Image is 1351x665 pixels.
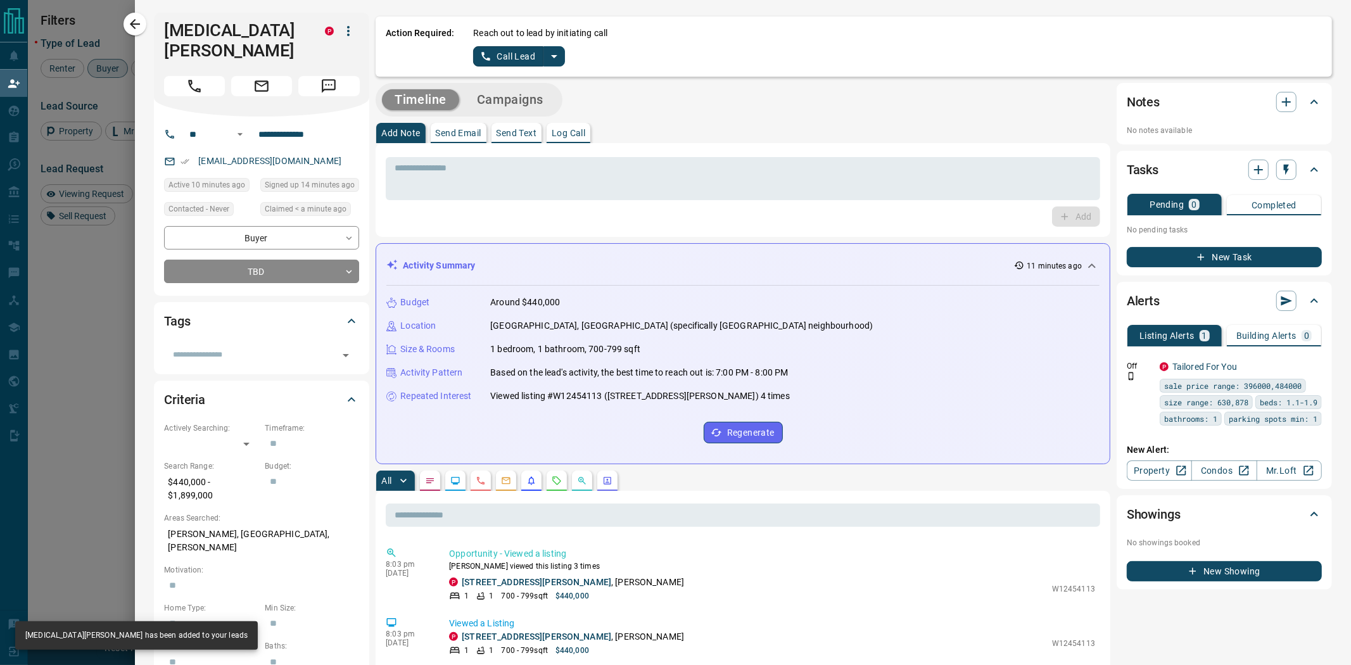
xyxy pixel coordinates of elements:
div: Notes [1127,87,1322,117]
button: New Task [1127,247,1322,267]
div: Showings [1127,499,1322,529]
a: Property [1127,460,1192,481]
p: Search Range: [164,460,258,472]
div: split button [473,46,565,66]
a: [STREET_ADDRESS][PERSON_NAME] [462,631,611,642]
svg: Notes [425,476,435,486]
div: [MEDICAL_DATA][PERSON_NAME] has been added to your leads [25,625,248,646]
svg: Calls [476,476,486,486]
span: parking spots min: 1 [1229,412,1317,425]
p: 11 minutes ago [1027,260,1082,272]
p: Pending [1150,200,1184,209]
p: Home Type: [164,602,258,614]
p: Activity Pattern [400,366,462,379]
div: property.ca [449,578,458,586]
p: Activity Summary [403,259,475,272]
p: Repeated Interest [400,389,471,403]
div: property.ca [325,27,334,35]
span: Active 10 minutes ago [168,179,245,191]
p: 0 [1191,200,1196,209]
p: Off [1127,360,1152,372]
p: W12454113 [1052,638,1095,649]
p: Building Alerts [1236,331,1297,340]
p: , [PERSON_NAME] [462,576,684,589]
span: bathrooms: 1 [1164,412,1217,425]
h2: Criteria [164,389,205,410]
p: 1 [1202,331,1207,340]
h2: Tasks [1127,160,1158,180]
span: Signed up 14 minutes ago [265,179,355,191]
span: beds: 1.1-1.9 [1260,396,1317,408]
h2: Showings [1127,504,1181,524]
p: Location [400,319,436,332]
div: Sun Oct 12 2025 [164,178,254,196]
div: property.ca [1160,362,1169,371]
div: Buyer [164,226,359,250]
p: 1 [464,645,469,656]
p: All [381,476,391,485]
h2: Tags [164,311,190,331]
p: 700 - 799 sqft [502,645,548,656]
span: sale price range: 396000,484000 [1164,379,1302,392]
button: Call Lead [473,46,543,66]
p: [DATE] [386,569,430,578]
div: Sun Oct 12 2025 [260,202,359,220]
a: Mr.Loft [1257,460,1322,481]
p: [PERSON_NAME], [GEOGRAPHIC_DATA], [PERSON_NAME] [164,524,359,558]
p: [PERSON_NAME] viewed this listing 3 times [449,560,1095,572]
p: Send Text [497,129,537,137]
p: W12454113 [1052,583,1095,595]
p: Add Note [381,129,420,137]
p: 1 [489,590,493,602]
span: Claimed < a minute ago [265,203,346,215]
p: Areas Searched: [164,512,359,524]
h2: Notes [1127,92,1160,112]
p: Based on the lead's activity, the best time to reach out is: 7:00 PM - 8:00 PM [490,366,788,379]
p: Opportunity - Viewed a listing [449,547,1095,560]
p: 1 [464,590,469,602]
div: Tags [164,306,359,336]
p: Around $440,000 [490,296,560,309]
p: No pending tasks [1127,220,1322,239]
svg: Agent Actions [602,476,612,486]
span: size range: 630,878 [1164,396,1248,408]
p: Actively Searching: [164,422,258,434]
button: Regenerate [704,422,783,443]
a: Tailored For You [1172,362,1237,372]
button: Campaigns [464,89,556,110]
span: Email [231,76,292,96]
button: Open [232,127,248,142]
div: Alerts [1127,286,1322,316]
p: Min Size: [265,602,359,614]
svg: Push Notification Only [1127,372,1136,381]
svg: Lead Browsing Activity [450,476,460,486]
p: 700 - 799 sqft [502,590,548,602]
div: Criteria [164,384,359,415]
h1: [MEDICAL_DATA][PERSON_NAME] [164,20,306,61]
button: Open [337,346,355,364]
p: 1 bedroom, 1 bathroom, 700-799 sqft [490,343,640,356]
span: Contacted - Never [168,203,229,215]
h2: Alerts [1127,291,1160,311]
svg: Email Verified [181,157,189,166]
svg: Listing Alerts [526,476,536,486]
p: Baths: [265,640,359,652]
div: TBD [164,260,359,283]
button: New Showing [1127,561,1322,581]
div: Activity Summary11 minutes ago [386,254,1100,277]
div: Tasks [1127,155,1322,185]
p: Log Call [552,129,585,137]
p: $440,000 [555,590,589,602]
span: Message [298,76,359,96]
p: 8:03 pm [386,630,430,638]
p: 8:03 pm [386,560,430,569]
p: $440,000 - $1,899,000 [164,472,258,506]
p: Motivation: [164,564,359,576]
p: Viewed a Listing [449,617,1095,630]
p: Action Required: [386,27,454,66]
p: New Alert: [1127,443,1322,457]
p: Send Email [436,129,481,137]
p: Completed [1252,201,1297,210]
p: , [PERSON_NAME] [462,630,684,643]
button: Timeline [382,89,459,110]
